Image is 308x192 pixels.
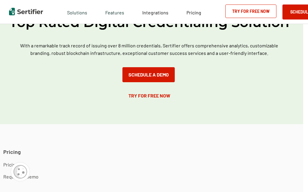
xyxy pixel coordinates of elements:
iframe: Chat Widget [278,163,308,192]
span: Pricing [3,148,21,156]
span: Solutions [67,8,87,16]
a: Integrations [142,8,168,16]
img: Cookie Popup Icon [14,165,27,178]
span: Integrations [142,10,168,15]
img: Sertifier | Digital Credentialing Platform [9,8,43,15]
a: Pricing [186,8,201,16]
a: Pricing [3,162,18,168]
p: With a remarkable track record of issuing over 8 million credentials, Sertifier offers comprehens... [16,42,282,57]
a: Try for Free Now [225,4,276,18]
span: Pricing [186,10,201,15]
span: Features [105,8,124,16]
a: Try for Free Now [122,88,176,103]
a: Request A Demo [3,174,38,180]
button: Schedule a Demo [122,67,175,82]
